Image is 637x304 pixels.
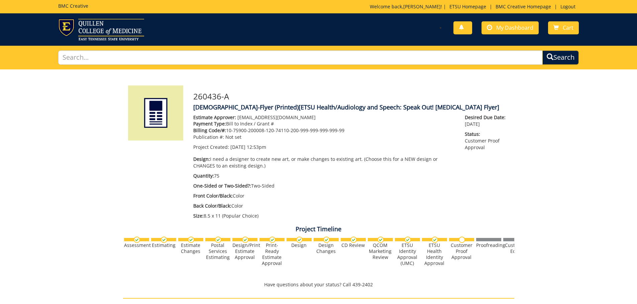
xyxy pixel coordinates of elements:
span: Not set [225,134,241,140]
p: Bill to Index / Grant # [193,120,455,127]
div: QCOM Marketing Review [368,242,393,260]
img: ETSU logo [58,19,144,40]
span: Estimate Approver: [193,114,236,120]
a: Logout [557,3,579,10]
span: Publication #: [193,134,224,140]
h3: 260436-A [193,92,509,101]
span: Billing Code/#: [193,127,226,133]
div: Assessment [124,242,149,248]
h4: Project Timeline [123,226,514,233]
p: 75 [193,173,455,179]
div: Customer Proof Approval [449,242,474,260]
img: checkmark [134,237,140,243]
div: Estimating [151,242,176,248]
span: Size: [193,213,204,219]
img: checkmark [378,237,384,243]
img: checkmark [215,237,221,243]
p: 10-75900-200008-120-74110-200-999-999-999-999-99 [193,127,455,134]
h5: BMC Creative [58,3,88,8]
div: Postal Services Estimating [205,242,230,260]
div: Proofreading [476,242,501,248]
img: checkmark [269,237,276,243]
span: Desired Due Date: [465,114,509,121]
h4: [DEMOGRAPHIC_DATA]-Flyer (Printed) [193,104,509,111]
input: Search... [58,50,543,65]
div: Design [287,242,312,248]
span: My Dashboard [496,24,533,31]
span: Back Color/Black: [193,203,231,209]
div: ETSU Identity Approval (UMC) [395,242,420,266]
div: Estimate Changes [178,242,203,254]
div: CD Review [341,242,366,248]
div: ETSU Health Identity Approval [422,242,447,266]
img: checkmark [432,237,438,243]
p: Have questions about your status? Call 439-2402 [123,281,514,288]
p: Customer Proof Approval [465,131,509,151]
a: [PERSON_NAME] [403,3,441,10]
p: Color [193,203,455,209]
p: Welcome back, ! | | | [370,3,579,10]
p: Two-Sided [193,183,455,189]
p: [EMAIL_ADDRESS][DOMAIN_NAME] [193,114,455,121]
span: Project Created: [193,144,229,150]
img: checkmark [350,237,357,243]
img: checkmark [242,237,248,243]
div: Print-Ready Estimate Approval [259,242,285,266]
span: Payment Type: [193,120,226,127]
img: Product featured image [128,85,183,140]
div: Design/Print Estimate Approval [232,242,257,260]
a: BMC Creative Homepage [492,3,554,10]
p: 8.5 x 11 (Popular Choice) [193,213,455,219]
button: Search [542,50,579,65]
p: I need a designer to create new art, or make changes to existing art. (Choose this for a NEW desi... [193,156,455,169]
a: Cart [548,21,579,34]
span: One-Sided or Two-Sided?: [193,183,251,189]
span: Quantity: [193,173,214,179]
p: Color [193,193,455,199]
span: Design: [193,156,210,162]
a: ETSU Homepage [446,3,490,10]
span: Status: [465,131,509,137]
div: Design Changes [314,242,339,254]
p: [DATE] [465,114,509,127]
a: My Dashboard [482,21,539,34]
img: checkmark [296,237,303,243]
span: Cart [563,24,573,31]
img: no [459,237,465,243]
img: checkmark [405,237,411,243]
img: checkmark [323,237,330,243]
img: checkmark [188,237,194,243]
div: Customer Edits [503,242,528,254]
span: [ETSU Health/Audiology and Speech: Speak Out! [MEDICAL_DATA] Flyer] [299,103,499,111]
img: checkmark [161,237,167,243]
span: Front Color/Black: [193,193,233,199]
span: [DATE] 12:53pm [230,144,266,150]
